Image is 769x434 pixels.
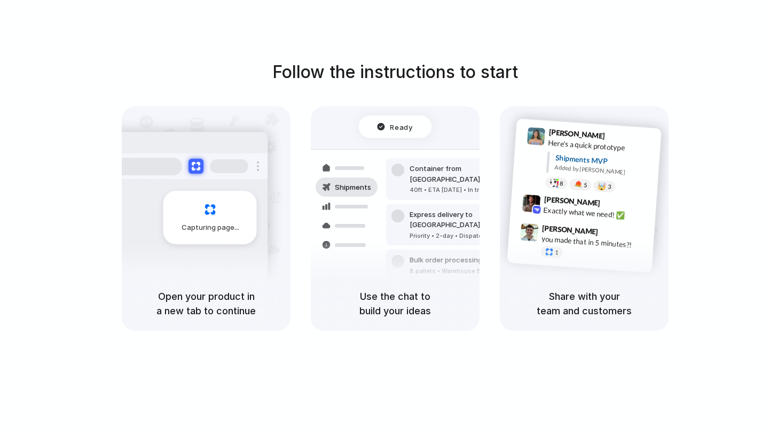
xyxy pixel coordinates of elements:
span: Shipments [335,182,371,193]
div: Shipments MVP [555,152,654,170]
span: [PERSON_NAME] [548,126,605,142]
h1: Follow the instructions to start [272,59,518,85]
h5: Use the chat to build your ideas [324,289,467,318]
h5: Share with your team and customers [513,289,656,318]
span: 8 [560,181,563,187]
div: Bulk order processing [410,255,509,266]
div: 🤯 [598,183,607,191]
div: Here's a quick prototype [548,137,655,156]
div: Container from [GEOGRAPHIC_DATA] [410,164,525,184]
span: Capturing page [182,222,241,233]
h5: Open your product in a new tab to continue [135,289,278,318]
div: Express delivery to [GEOGRAPHIC_DATA] [410,210,525,230]
span: [PERSON_NAME] [542,222,599,238]
div: Exactly what we need! ✅ [543,205,650,223]
div: Priority • 2-day • Dispatched [410,231,525,241]
div: 40ft • ETA [DATE] • In transit [410,185,525,195]
div: 8 pallets • Warehouse B • Packed [410,267,509,276]
span: 9:41 AM [608,131,630,144]
span: 3 [608,184,611,190]
span: 9:47 AM [601,228,623,241]
div: you made that in 5 minutes?! [541,234,648,252]
span: 5 [584,182,587,188]
span: Ready [390,121,413,132]
span: 9:42 AM [603,199,625,212]
div: Added by [PERSON_NAME] [554,163,653,179]
span: [PERSON_NAME] [544,193,600,209]
span: 1 [555,250,559,255]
